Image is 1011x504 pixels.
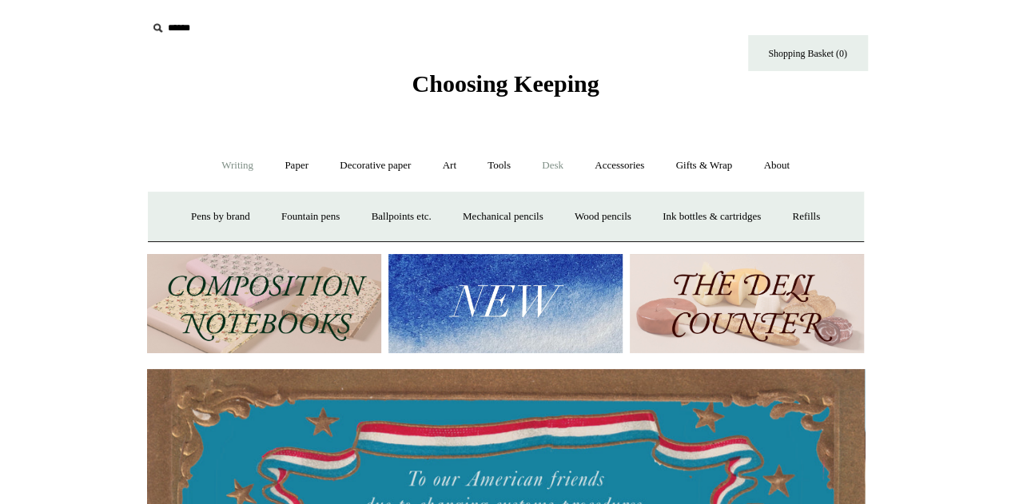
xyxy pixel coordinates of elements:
[412,70,599,97] span: Choosing Keeping
[473,145,525,187] a: Tools
[580,145,659,187] a: Accessories
[147,254,381,354] img: 202302 Composition ledgers.jpg__PID:69722ee6-fa44-49dd-a067-31375e5d54ec
[207,145,268,187] a: Writing
[630,254,864,354] img: The Deli Counter
[270,145,323,187] a: Paper
[428,145,471,187] a: Art
[527,145,578,187] a: Desk
[448,196,558,238] a: Mechanical pencils
[267,196,354,238] a: Fountain pens
[749,145,804,187] a: About
[778,196,834,238] a: Refills
[748,35,868,71] a: Shopping Basket (0)
[177,196,265,238] a: Pens by brand
[560,196,646,238] a: Wood pencils
[357,196,446,238] a: Ballpoints etc.
[325,145,425,187] a: Decorative paper
[648,196,775,238] a: Ink bottles & cartridges
[388,254,623,354] img: New.jpg__PID:f73bdf93-380a-4a35-bcfe-7823039498e1
[412,83,599,94] a: Choosing Keeping
[661,145,746,187] a: Gifts & Wrap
